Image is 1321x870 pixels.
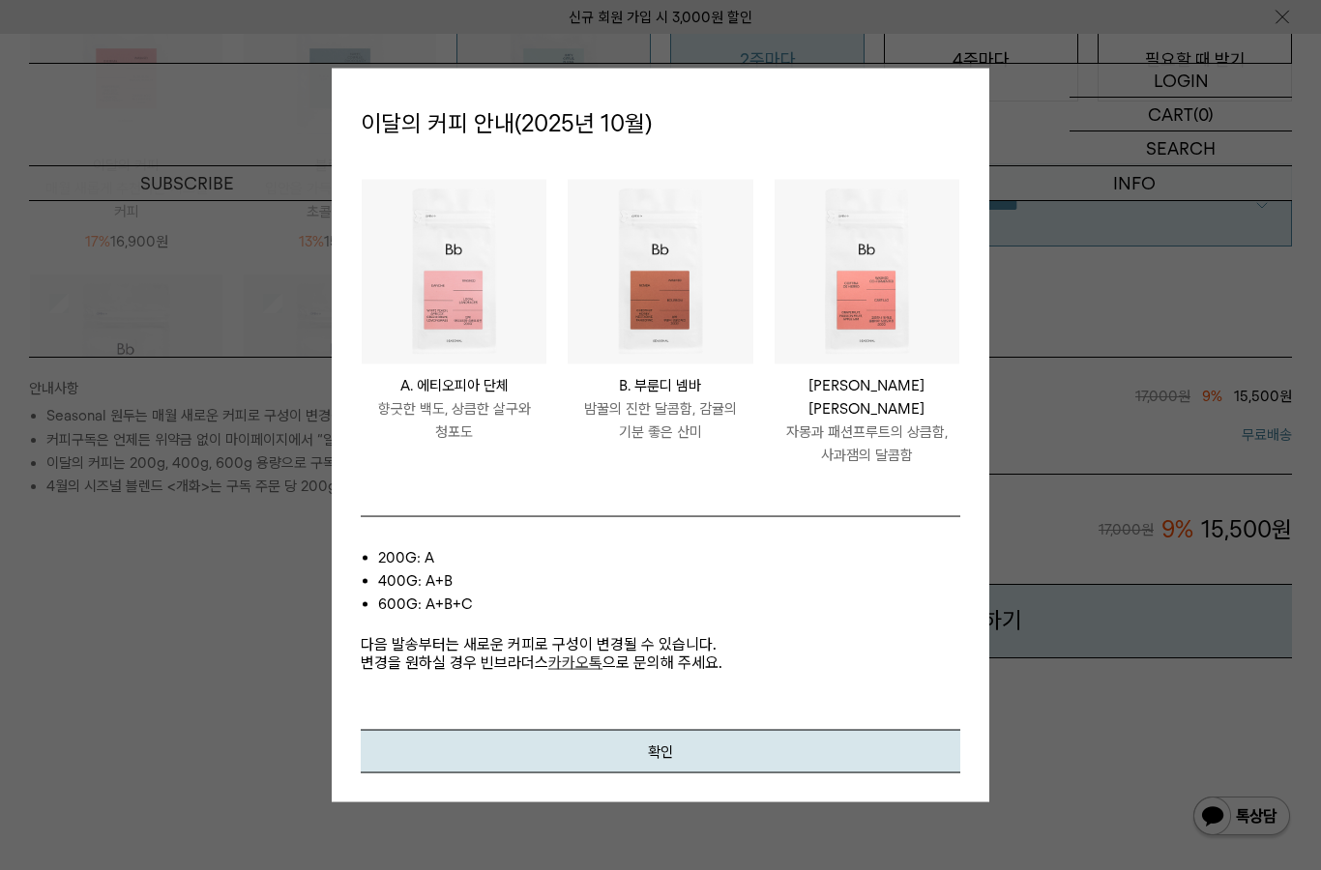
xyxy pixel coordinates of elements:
[362,373,546,396] p: A. 에티오피아 단체
[362,179,546,363] img: #285
[568,373,752,396] p: B. 부룬디 넴바
[568,179,752,363] img: #285
[775,179,959,363] img: #285
[378,568,960,592] li: 400g: A+B
[378,592,960,615] li: 600g: A+B+C
[361,615,960,671] p: 다음 발송부터는 새로운 커피로 구성이 변경될 수 있습니다. 변경을 원하실 경우 빈브라더스 으로 문의해 주세요.
[361,98,960,150] p: 이달의 커피 안내(2025년 10월)
[548,652,602,671] a: 카카오톡
[361,729,960,772] button: 확인
[775,420,959,466] p: 자몽과 패션프루트의 상큼함, 사과잼의 달콤함
[378,545,960,568] li: 200g: A
[362,396,546,443] p: 향긋한 백도, 상큼한 살구와 청포도
[775,373,959,420] p: [PERSON_NAME] [PERSON_NAME]
[568,396,752,443] p: 밤꿀의 진한 달콤함, 감귤의 기분 좋은 산미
